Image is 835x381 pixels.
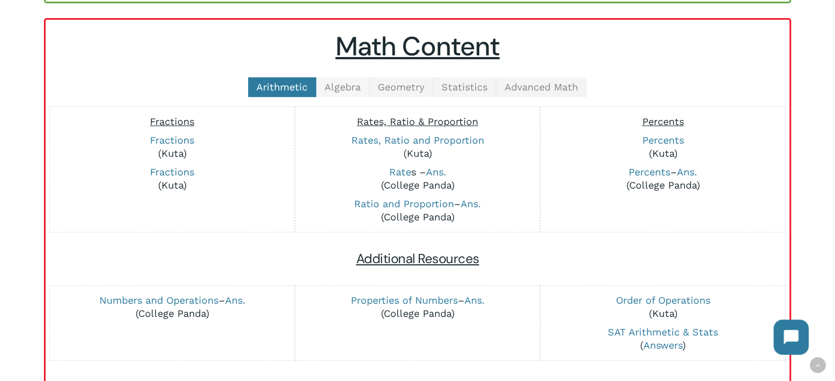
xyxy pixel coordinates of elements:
p: (Kuta) [55,134,289,160]
p: – (College Panda) [546,166,780,192]
p: – (College Panda) [301,294,534,320]
a: Algebra [316,77,369,97]
span: Additional Resources [356,250,479,267]
a: Advanced Math [496,77,587,97]
a: Ans. [677,166,697,178]
a: Rate [389,166,411,178]
p: – (College Panda) [55,294,289,320]
a: Fractions [150,166,194,178]
span: Percents [642,116,683,127]
a: Percents [629,166,670,178]
a: SAT Arithmetic & Stats [608,326,718,338]
u: Math Content [335,29,500,64]
a: Ans. [461,198,481,209]
a: Ratio and Proportion [354,198,454,209]
a: Arithmetic [248,77,316,97]
a: Percents [642,134,683,146]
span: Statistics [441,81,487,93]
a: Answers [643,339,682,351]
a: Ans. [464,294,484,306]
span: Algebra [324,81,361,93]
span: Geometry [378,81,424,93]
p: s – (College Panda) [301,166,534,192]
span: Arithmetic [256,81,307,93]
a: Geometry [369,77,433,97]
iframe: Chatbot [763,309,820,366]
span: Fractions [150,116,194,127]
p: ( ) [546,326,780,352]
a: Properties of Numbers [350,294,457,306]
a: Ans. [225,294,245,306]
a: Statistics [433,77,496,97]
a: Order of Operations [615,294,710,306]
p: (Kuta) [546,294,780,320]
p: (Kuta) [301,134,534,160]
a: Numbers and Operations [99,294,218,306]
span: Rates, Ratio & Proportion [357,116,478,127]
a: Ans. [425,166,446,178]
span: Advanced Math [505,81,578,93]
p: (Kuta) [546,134,780,160]
a: Fractions [150,134,194,146]
p: – (College Panda) [301,197,534,224]
a: Rates, Ratio and Proportion [351,134,484,146]
p: (Kuta) [55,166,289,192]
